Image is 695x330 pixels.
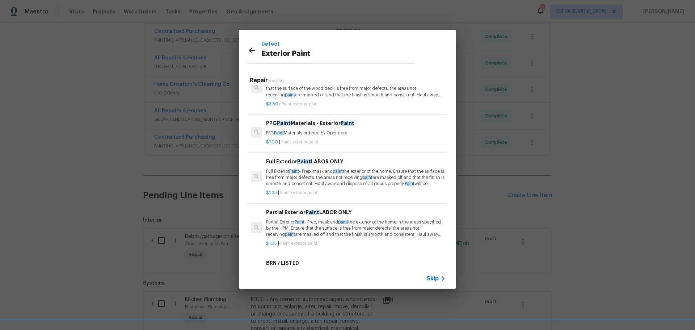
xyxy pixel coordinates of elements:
h6: Partial Exterior LABOR ONLY [266,208,446,216]
h6: BRN / LISTED [266,259,446,267]
p: PPG Materials ordered by Opendoor [266,130,446,136]
span: Paint [277,121,291,126]
span: Paint [289,169,299,174]
p: Prep, mask and /stain the exterior wood deck (PM to approve of the color). Ensure that the surfac... [266,79,446,98]
span: Paint [297,159,311,164]
p: Defect [261,40,415,48]
span: Paint exterior paint [280,241,317,246]
span: Paint [274,131,284,135]
span: Paint [341,121,354,126]
span: Paint exterior paint [281,140,319,144]
h5: Repair [250,77,447,84]
p: | [266,190,446,196]
p: Full Exterior - Prep, mask and the exterior of the home. Ensure that the surface is free from maj... [266,168,446,187]
span: $3.50 [266,102,278,106]
p: Exterior Paint [261,48,415,60]
span: Paint [295,220,304,224]
p: | [266,101,446,107]
span: paint [333,169,343,174]
p: Partial Exterior - Prep, mask and the exterior of the home in the areas specified by the HPM. Ens... [266,219,446,238]
h6: PPG Materials - Exterior [266,119,446,127]
span: paint [338,220,348,224]
span: $1.35 [266,191,277,195]
span: Paint [405,181,414,186]
span: paint [362,175,372,180]
span: Paint [306,210,319,215]
span: Paint exterior paint [282,102,319,106]
span: Paint exterior paint [280,191,317,195]
span: $1.35 [266,241,277,246]
span: Skip [426,275,439,282]
span: paint [285,93,295,97]
span: 7 Results [268,79,285,83]
h6: Full Exterior LABOR ONLY [266,158,446,166]
p: | [266,241,446,247]
span: paint [285,232,295,237]
p: | [266,139,446,145]
span: $1.00 [266,140,278,144]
